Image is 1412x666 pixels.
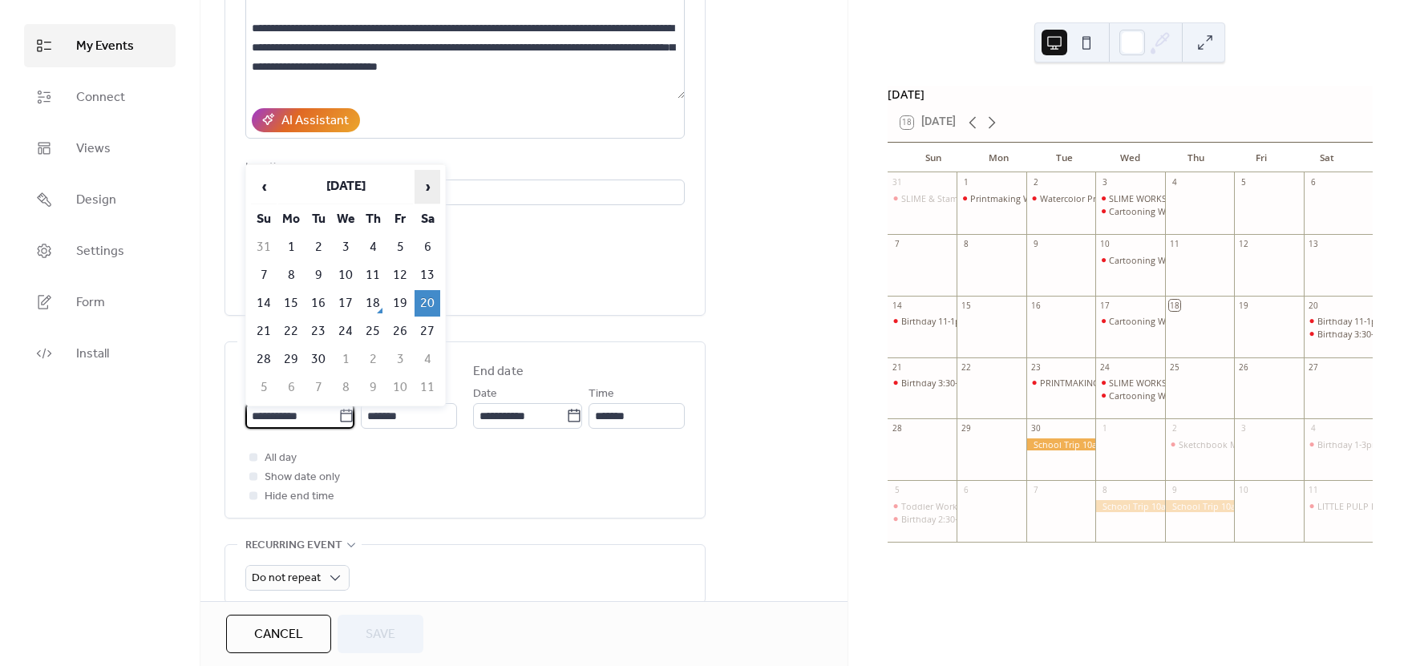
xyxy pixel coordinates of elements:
[901,500,1034,512] div: Toddler Workshop 9:30-11:00am
[1238,423,1249,434] div: 3
[1238,485,1249,496] div: 10
[1030,238,1042,249] div: 9
[387,290,413,317] td: 19
[278,290,304,317] td: 15
[961,423,972,434] div: 29
[333,234,358,260] td: 3
[360,346,386,373] td: 2
[252,171,276,203] span: ‹
[333,290,358,317] td: 17
[1099,423,1111,434] div: 1
[1109,377,1260,389] div: SLIME WORKSHOP 10:30am-12:00pm
[333,374,358,401] td: 8
[305,206,331,232] th: Tu
[1238,361,1249,373] div: 26
[360,318,386,345] td: 25
[226,615,331,653] a: Cancel
[1308,300,1319,311] div: 20
[360,262,386,289] td: 11
[1238,300,1249,311] div: 19
[1095,254,1164,266] div: Cartooning Workshop 4:30-6:00pm
[251,262,277,289] td: 7
[245,536,342,555] span: Recurring event
[1294,143,1360,173] div: Sat
[360,290,386,317] td: 18
[1165,438,1234,450] div: Sketchbook Making Workshop 10:30am-12:30pm
[278,346,304,373] td: 29
[305,262,331,289] td: 9
[961,238,972,249] div: 8
[888,86,1373,103] div: [DATE]
[892,238,903,249] div: 7
[305,346,331,373] td: 30
[966,143,1032,173] div: Mon
[251,290,277,317] td: 14
[1163,143,1228,173] div: Thu
[901,513,988,525] div: Birthday 2:30-4:30pm
[1030,361,1042,373] div: 23
[1169,423,1180,434] div: 2
[1228,143,1294,173] div: Fri
[888,500,957,512] div: Toddler Workshop 9:30-11:00am
[1238,238,1249,249] div: 12
[254,625,303,644] span: Cancel
[76,242,124,261] span: Settings
[1304,438,1373,450] div: Birthday 1-3pm
[473,362,524,381] div: End date
[387,234,413,260] td: 5
[76,139,111,159] span: Views
[1238,177,1249,188] div: 5
[888,192,957,204] div: SLIME & Stamping 11:00am-12:30pm
[278,206,304,232] th: Mo
[1169,238,1180,249] div: 11
[1109,315,1252,327] div: Cartooning Workshop 4:30-6:00pm
[1317,315,1385,327] div: Birthday 11-1pm
[1308,361,1319,373] div: 27
[1099,361,1111,373] div: 24
[76,293,105,313] span: Form
[387,318,413,345] td: 26
[1095,377,1164,389] div: SLIME WORKSHOP 10:30am-12:00pm
[24,75,176,119] a: Connect
[1040,192,1212,204] div: Watercolor Printmaking 10:00am-11:30pm
[1026,438,1095,450] div: School Trip 10am-12pm
[305,374,331,401] td: 7
[1304,328,1373,340] div: Birthday 3:30-5:30pm
[1317,438,1380,450] div: Birthday 1-3pm
[1109,205,1252,217] div: Cartooning Workshop 4:30-6:00pm
[76,345,109,364] span: Install
[305,290,331,317] td: 16
[1097,143,1163,173] div: Wed
[1095,315,1164,327] div: Cartooning Workshop 4:30-6:00pm
[1026,192,1095,204] div: Watercolor Printmaking 10:00am-11:30pm
[265,468,340,487] span: Show date only
[333,318,358,345] td: 24
[892,485,903,496] div: 5
[24,332,176,375] a: Install
[387,206,413,232] th: Fr
[1317,328,1404,340] div: Birthday 3:30-5:30pm
[278,262,304,289] td: 8
[1179,438,1380,450] div: Sketchbook Making Workshop 10:30am-12:30pm
[278,374,304,401] td: 6
[892,361,903,373] div: 21
[1095,390,1164,402] div: Cartooning Workshop 4:30-6:00pm
[278,318,304,345] td: 22
[333,262,358,289] td: 10
[387,374,413,401] td: 10
[415,234,440,260] td: 6
[589,385,614,404] span: Time
[957,192,1026,204] div: Printmaking Workshop 10:00am-11:30am
[360,374,386,401] td: 9
[252,108,360,132] button: AI Assistant
[892,177,903,188] div: 31
[360,234,386,260] td: 4
[888,377,957,389] div: Birthday 3:30-5:30pm
[1095,205,1164,217] div: Cartooning Workshop 4:30-6:00pm
[1099,485,1111,496] div: 8
[1169,361,1180,373] div: 25
[1040,377,1225,389] div: PRINTMAKING WORKSHOP 10:30am-12:00pm
[305,234,331,260] td: 2
[415,206,440,232] th: Sa
[1109,192,1260,204] div: SLIME WORKSHOP 10:30am-12:00pm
